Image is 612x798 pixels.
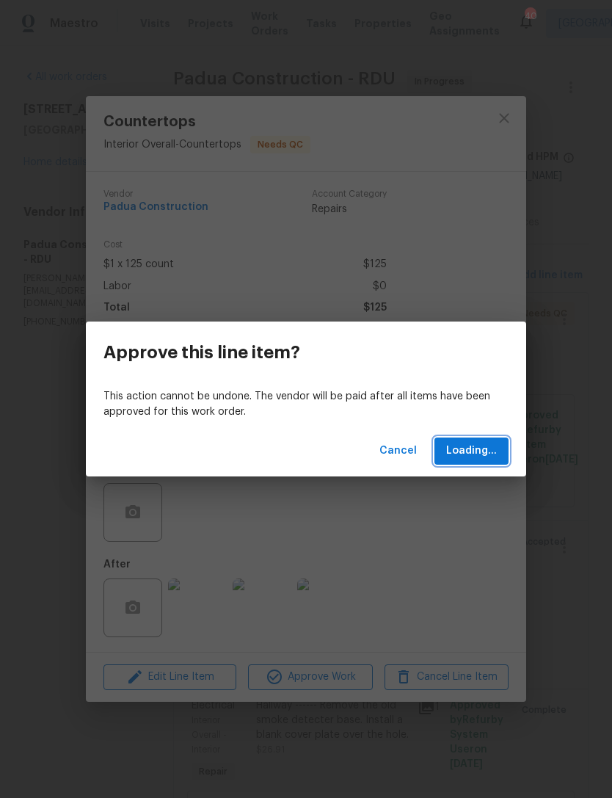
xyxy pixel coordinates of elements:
p: This action cannot be undone. The vendor will be paid after all items have been approved for this... [103,389,509,420]
button: Cancel [374,438,423,465]
span: Loading... [446,442,497,460]
button: Loading... [434,438,509,465]
h3: Approve this line item? [103,342,300,363]
span: Cancel [379,442,417,460]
